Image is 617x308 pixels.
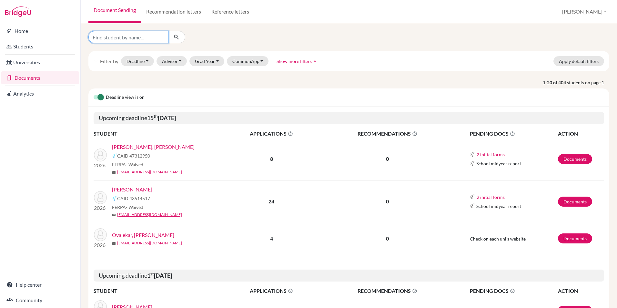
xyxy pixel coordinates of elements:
b: 24 [268,198,274,204]
button: 2 initial forms [476,151,505,158]
span: APPLICATIONS [223,130,320,138]
th: ACTION [558,129,604,138]
a: [EMAIL_ADDRESS][DOMAIN_NAME] [117,169,182,175]
a: Help center [1,278,79,291]
button: Grad Year [189,56,224,66]
p: 2026 [94,241,107,249]
img: Common App logo [470,161,475,166]
sup: st [150,271,154,276]
a: [EMAIL_ADDRESS][DOMAIN_NAME] [117,240,182,246]
b: 8 [270,156,273,162]
img: Bayari, Pranav Gururaj [94,149,107,161]
span: mail [112,213,116,217]
a: Students [1,40,79,53]
span: RECOMMENDATIONS [320,130,454,138]
span: Filter by [100,58,118,64]
button: [PERSON_NAME] [559,5,609,18]
a: Analytics [1,87,79,100]
th: STUDENT [94,129,223,138]
a: [EMAIL_ADDRESS][DOMAIN_NAME] [117,212,182,218]
p: 2026 [94,161,107,169]
a: [PERSON_NAME] [112,186,152,193]
input: Find student by name... [88,31,168,43]
span: - Waived [126,204,143,210]
button: 2 initial forms [476,193,505,201]
a: Documents [1,71,79,84]
a: Documents [558,233,592,243]
button: CommonApp [227,56,269,66]
button: Deadline [121,56,154,66]
img: Common App logo [112,196,117,201]
button: Apply default filters [553,56,604,66]
span: mail [112,170,116,174]
span: School midyear report [476,203,521,210]
span: FERPA [112,161,143,168]
span: PENDING DOCS [470,130,557,138]
img: Bridge-U [5,6,31,17]
button: Advisor [157,56,187,66]
img: Common App logo [470,194,475,200]
span: FERPA [112,204,143,210]
a: Documents [558,154,592,164]
p: 0 [320,235,454,242]
span: - Waived [126,162,143,167]
sup: th [154,114,158,119]
h5: Upcoming deadline [94,112,604,124]
b: 15 [DATE] [147,114,176,121]
p: 0 [320,198,454,205]
span: School midyear report [476,160,521,167]
span: students on page 1 [567,79,609,86]
img: Common App logo [112,153,117,159]
img: Common App logo [470,152,475,157]
img: Common App logo [470,203,475,209]
th: ACTION [558,287,604,295]
strong: 1-20 of 404 [543,79,567,86]
a: Universities [1,56,79,69]
b: 4 [270,235,273,241]
p: 2026 [94,204,107,212]
h5: Upcoming deadline [94,270,604,282]
i: filter_list [94,58,99,64]
a: Community [1,294,79,307]
span: RECOMMENDATIONS [320,287,454,295]
p: 0 [320,155,454,163]
a: [PERSON_NAME], [PERSON_NAME] [112,143,195,151]
i: arrow_drop_up [312,58,318,64]
b: 1 [DATE] [147,272,172,279]
span: CAID 43514517 [117,195,150,202]
span: Deadline view is on [106,94,145,101]
button: Show more filtersarrow_drop_up [271,56,324,66]
img: Kanodia, Nandita [94,191,107,204]
a: Ovalekar, [PERSON_NAME] [112,231,174,239]
span: mail [112,241,116,245]
span: Check on each uni's website [470,236,526,241]
img: Ovalekar, Adi Jayesh [94,228,107,241]
a: Home [1,25,79,37]
span: CAID 47312950 [117,152,150,159]
a: Documents [558,197,592,207]
span: Show more filters [277,58,312,64]
span: PENDING DOCS [470,287,557,295]
th: STUDENT [94,287,223,295]
span: APPLICATIONS [223,287,320,295]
